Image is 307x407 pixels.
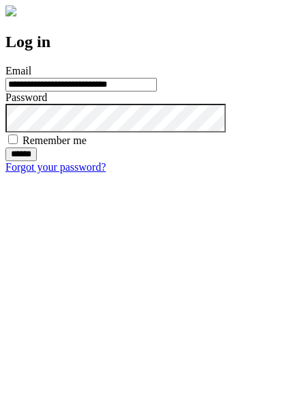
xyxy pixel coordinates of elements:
[5,5,16,16] img: logo-4e3dc11c47720685a147b03b5a06dd966a58ff35d612b21f08c02c0306f2b779.png
[5,161,106,173] a: Forgot your password?
[5,92,47,103] label: Password
[23,135,87,146] label: Remember me
[5,65,31,76] label: Email
[5,33,302,51] h2: Log in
